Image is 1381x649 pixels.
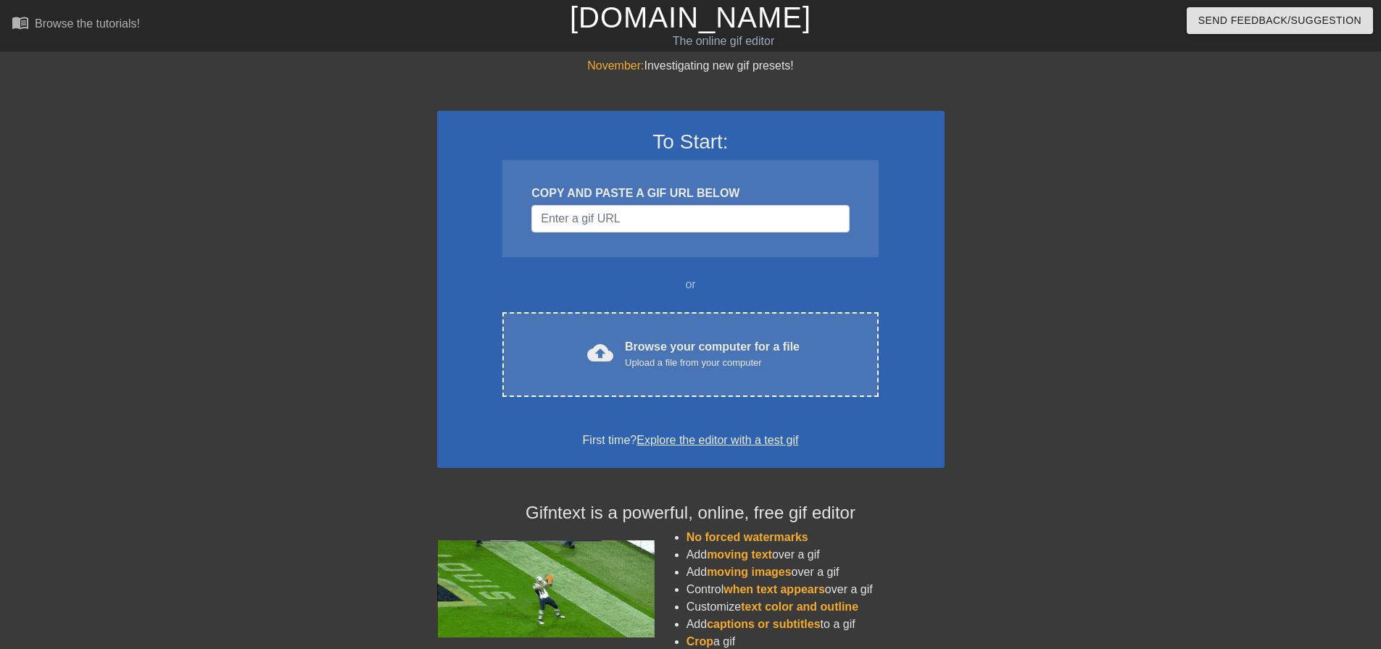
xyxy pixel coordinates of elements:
div: The online gif editor [468,33,979,50]
div: COPY AND PASTE A GIF URL BELOW [531,185,849,202]
span: Send Feedback/Suggestion [1198,12,1361,30]
input: Username [531,205,849,233]
li: Add over a gif [687,546,945,564]
button: Send Feedback/Suggestion [1187,7,1373,34]
span: captions or subtitles [707,618,820,630]
a: [DOMAIN_NAME] [570,1,811,33]
a: Browse the tutorials! [12,14,140,36]
div: Browse your computer for a file [625,338,800,370]
span: text color and outline [741,600,858,613]
div: or [475,276,907,293]
span: moving text [707,548,772,561]
li: Control over a gif [687,581,945,598]
div: Upload a file from your computer [625,356,800,370]
span: cloud_upload [587,340,613,366]
div: First time? [456,432,926,449]
span: when text appears [723,583,825,595]
li: Add to a gif [687,616,945,633]
span: No forced watermarks [687,531,808,543]
div: Investigating new gif presets! [437,57,945,75]
span: moving images [707,566,791,578]
span: November: [587,59,644,72]
span: menu_book [12,14,29,31]
h3: To Start: [456,130,926,154]
li: Customize [687,598,945,616]
div: Browse the tutorials! [35,17,140,30]
h4: Gifntext is a powerful, online, free gif editor [437,503,945,524]
a: Explore the editor with a test gif [636,434,798,446]
li: Add over a gif [687,564,945,581]
img: football_small.gif [437,540,655,637]
span: Crop [687,635,713,648]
